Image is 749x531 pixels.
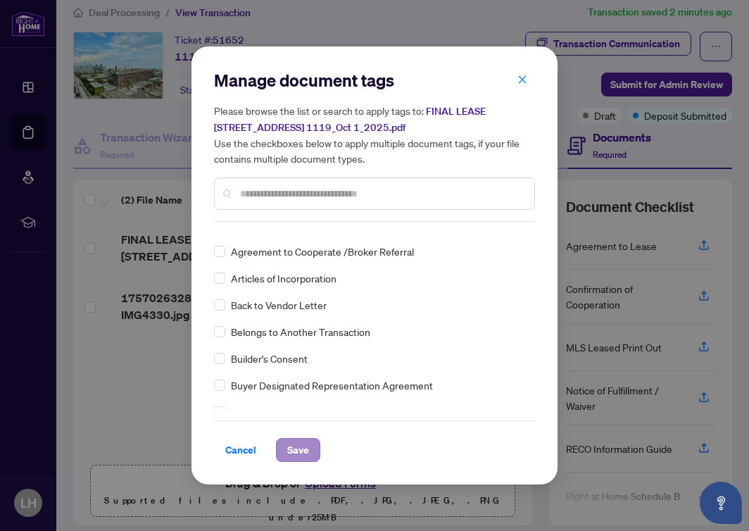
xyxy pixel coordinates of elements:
span: Agreement to Cooperate /Broker Referral [231,244,414,259]
span: Save [287,439,309,461]
span: Belongs to Another Transaction [231,324,370,339]
h2: Manage document tags [214,69,535,92]
span: Back to Vendor Letter [231,297,327,313]
span: Buyer Designated Representation Agreement [231,377,433,393]
button: Cancel [214,438,267,462]
span: Buyer Designated Representation Agreement [231,404,433,420]
span: Cancel [225,439,256,461]
span: Articles of Incorporation [231,270,336,286]
span: close [517,75,527,85]
button: Save [276,438,320,462]
h5: Please browse the list or search to apply tags to: Use the checkboxes below to apply multiple doc... [214,103,535,166]
span: Builder's Consent [231,351,308,366]
button: Open asap [700,482,742,524]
